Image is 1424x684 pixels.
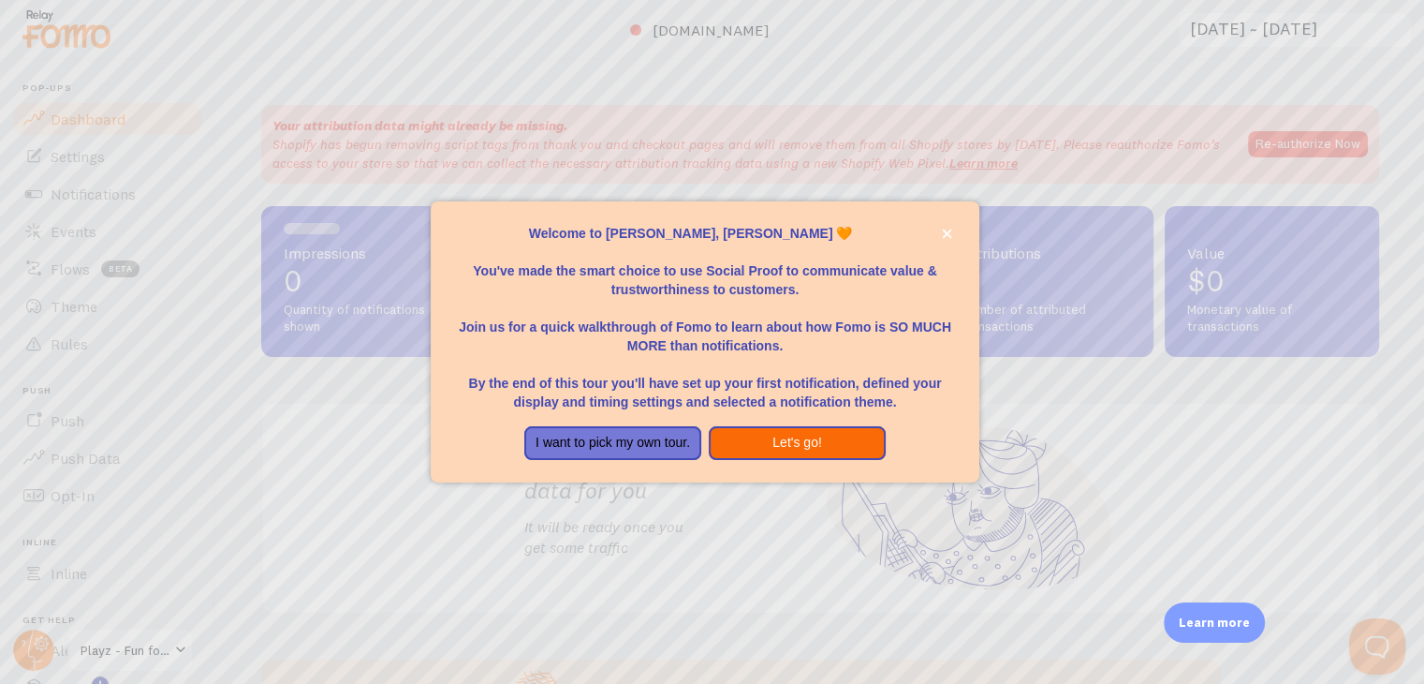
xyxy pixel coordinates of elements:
[453,224,957,243] p: Welcome to [PERSON_NAME], [PERSON_NAME] 🧡
[453,299,957,355] p: Join us for a quick walkthrough of Fomo to learn about how Fomo is SO MUCH MORE than notifications.
[937,224,957,244] button: close,
[1179,614,1250,632] p: Learn more
[453,355,957,411] p: By the end of this tour you'll have set up your first notification, defined your display and timi...
[524,426,701,460] button: I want to pick my own tour.
[1164,602,1265,643] div: Learn more
[431,201,979,483] div: Welcome to Fomo, Nick Patel 🧡You&amp;#39;ve made the smart choice to use Social Proof to communic...
[709,426,886,460] button: Let's go!
[453,243,957,299] p: You've made the smart choice to use Social Proof to communicate value & trustworthiness to custom...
